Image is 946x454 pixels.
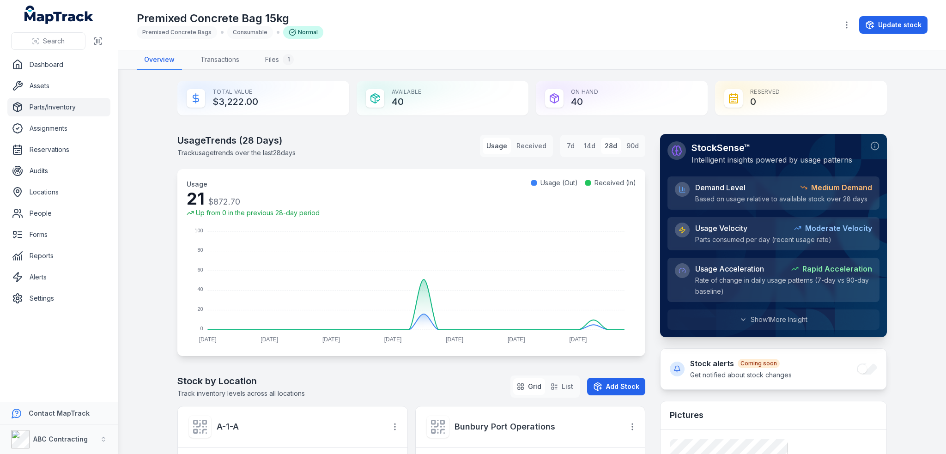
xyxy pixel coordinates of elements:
div: Coming soon [738,359,780,368]
strong: Moderate Velocity [805,223,872,234]
span: Intelligent insights powered by usage patterns [691,155,852,164]
tspan: [DATE] [570,336,587,343]
strong: ABC Contracting [33,435,88,443]
a: Assignments [7,119,110,138]
button: Add Stock [587,378,645,395]
button: Update stock [859,16,928,34]
h2: Stock by Location [177,375,305,387]
span: Usage Acceleration [695,263,764,274]
button: Received [513,138,550,154]
strong: Medium Demand [811,182,872,193]
span: Usage [187,180,207,188]
span: Search [43,36,65,46]
strong: Rapid Acceleration [802,263,872,274]
strong: Contact MapTrack [29,409,90,417]
tspan: 60 [197,267,203,272]
a: People [7,204,110,223]
tspan: [DATE] [446,336,463,343]
span: Usage (Out) [540,178,578,188]
button: 90d [623,138,643,154]
div: 1 [283,54,294,65]
tspan: [DATE] [508,336,525,343]
span: Show 1 More Insight [751,315,807,324]
div: Consumable [227,26,273,39]
tspan: [DATE] [322,336,340,343]
span: Track inventory levels across all locations [177,389,305,397]
a: Overview [137,50,182,70]
span: Usage Velocity [695,223,747,234]
a: Forms [7,225,110,244]
button: Grid [513,378,545,395]
span: Get notified about stock changes [690,371,792,379]
tspan: [DATE] [384,336,402,343]
div: 21 [187,189,320,208]
a: Audits [7,162,110,180]
span: Based on usage relative to available stock over 28 days [695,195,867,203]
a: Reports [7,247,110,265]
tspan: 20 [197,306,203,312]
span: Demand Level [695,182,746,193]
tspan: [DATE] [199,336,217,343]
button: Show1More Insight [667,309,879,330]
tspan: 80 [197,247,203,253]
a: MapTrack [24,6,94,24]
a: Transactions [193,50,247,70]
button: 7d [563,138,578,154]
div: Normal [283,26,323,39]
tspan: 0 [200,326,203,331]
h2: StockSense™ [691,141,852,154]
span: Track usage trends over the last 28 days [177,149,296,157]
a: Dashboard [7,55,110,74]
h2: Usage Trends ( 28 Days) [177,134,296,147]
button: Search [11,32,85,50]
tspan: 100 [194,228,203,233]
a: Reservations [7,140,110,159]
span: Rate of change in daily usage patterns (7-day vs 90-day baseline) [695,276,869,295]
h3: Pictures [670,409,703,422]
tspan: 40 [197,286,203,292]
h4: Stock alerts [690,358,792,369]
tspan: [DATE] [261,336,278,343]
button: List [547,378,577,395]
a: Parts/Inventory [7,98,110,116]
span: Up from 0 in the previous 28-day period [196,208,320,218]
span: Received (In) [594,178,636,188]
h1: Premixed Concrete Bag 15kg [137,11,323,26]
button: 28d [601,138,621,154]
a: Bunbury Port Operations [455,420,617,433]
a: Settings [7,289,110,308]
a: Assets [7,77,110,95]
span: $872.70 [208,197,240,206]
a: Alerts [7,268,110,286]
a: A-1-A [217,420,379,433]
a: Locations [7,183,110,201]
button: 14d [580,138,599,154]
a: Files1 [258,50,301,70]
span: Parts consumed per day (recent usage rate) [695,236,831,243]
span: Premixed Concrete Bags [142,29,212,36]
button: Usage [483,138,511,154]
